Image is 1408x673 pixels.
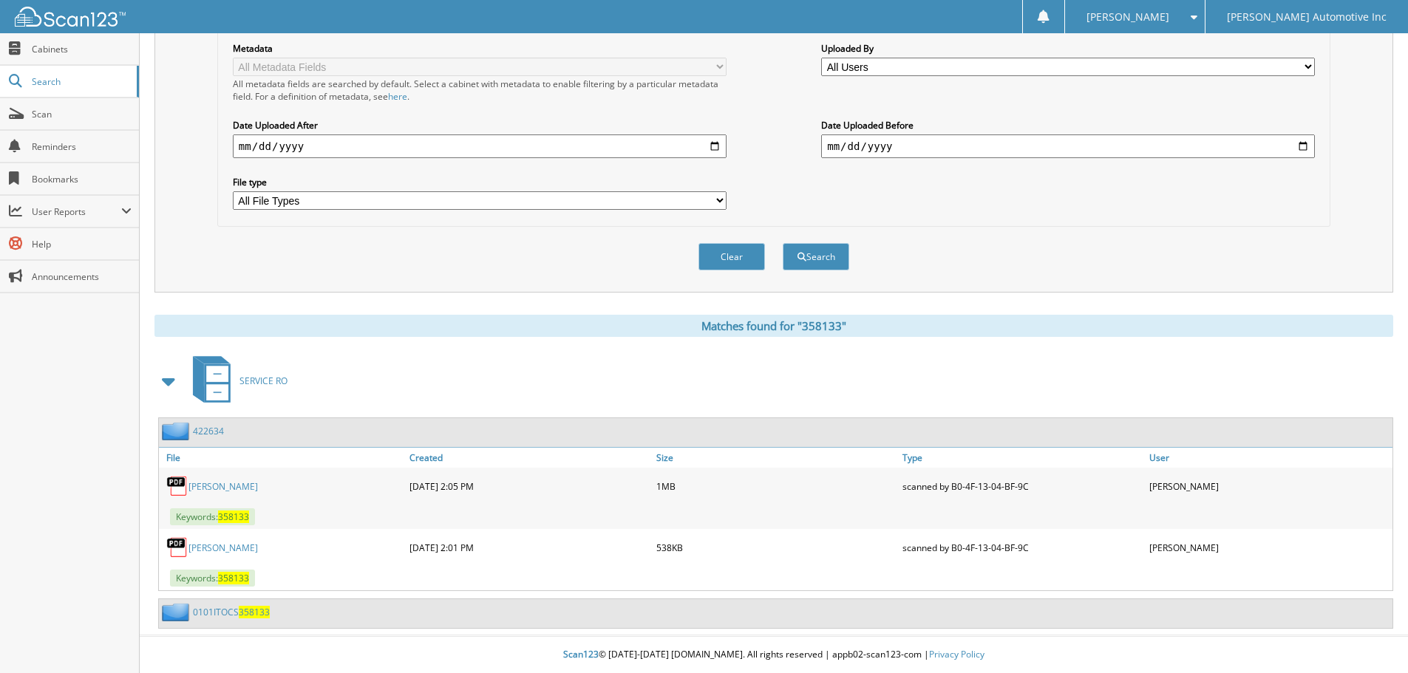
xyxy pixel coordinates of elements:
[193,425,224,437] a: 422634
[159,448,406,468] a: File
[32,140,132,153] span: Reminders
[32,238,132,250] span: Help
[170,508,255,525] span: Keywords:
[166,536,188,558] img: PDF.png
[821,42,1315,55] label: Uploaded By
[406,533,653,562] div: [DATE] 2:01 PM
[1227,13,1387,21] span: [PERSON_NAME] Automotive Inc
[233,119,727,131] label: Date Uploaded After
[233,78,727,103] div: All metadata fields are searched by default. Select a cabinet with metadata to enable filtering b...
[388,90,407,103] a: here
[32,270,132,283] span: Announcements
[184,352,288,410] a: SERVICE RO
[1146,448,1392,468] a: User
[233,176,727,188] label: File type
[563,648,599,660] span: Scan123
[218,572,249,584] span: 358133
[218,510,249,523] span: 358133
[166,475,188,497] img: PDF.png
[821,134,1315,158] input: end
[899,471,1146,501] div: scanned by B0-4F-13-04-BF-9C
[698,243,765,270] button: Clear
[783,243,849,270] button: Search
[32,205,121,218] span: User Reports
[140,637,1408,673] div: © [DATE]-[DATE] [DOMAIN_NAME]. All rights reserved | appb02-scan123-com |
[821,119,1315,131] label: Date Uploaded Before
[899,448,1146,468] a: Type
[32,108,132,120] span: Scan
[406,471,653,501] div: [DATE] 2:05 PM
[899,533,1146,562] div: scanned by B0-4F-13-04-BF-9C
[239,375,288,387] span: SERVICE RO
[32,173,132,185] span: Bookmarks
[1086,13,1169,21] span: [PERSON_NAME]
[32,75,129,88] span: Search
[188,480,258,493] a: [PERSON_NAME]
[193,606,270,618] a: 0101ITOCS358133
[653,448,899,468] a: Size
[188,542,258,554] a: [PERSON_NAME]
[929,648,984,660] a: Privacy Policy
[233,42,727,55] label: Metadata
[154,315,1393,337] div: Matches found for "358133"
[653,533,899,562] div: 538KB
[653,471,899,501] div: 1MB
[1146,471,1392,501] div: [PERSON_NAME]
[162,603,193,621] img: folder2.png
[15,7,126,27] img: scan123-logo-white.svg
[406,448,653,468] a: Created
[170,570,255,587] span: Keywords:
[233,134,727,158] input: start
[239,606,270,618] span: 358133
[1146,533,1392,562] div: [PERSON_NAME]
[162,422,193,440] img: folder2.png
[32,43,132,55] span: Cabinets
